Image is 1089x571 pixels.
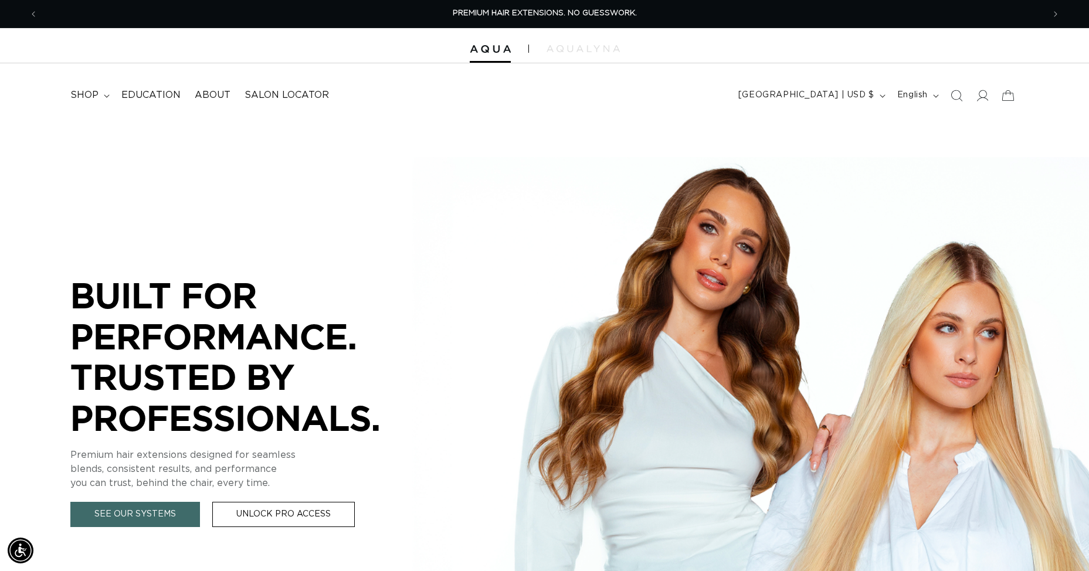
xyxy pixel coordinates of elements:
span: [GEOGRAPHIC_DATA] | USD $ [738,89,874,101]
span: shop [70,89,99,101]
span: Salon Locator [245,89,329,101]
a: See Our Systems [70,502,200,527]
span: PREMIUM HAIR EXTENSIONS. NO GUESSWORK. [453,9,637,17]
a: Education [114,82,188,108]
button: Next announcement [1043,3,1068,25]
summary: Search [944,83,969,108]
div: Accessibility Menu [8,538,33,563]
button: Previous announcement [21,3,46,25]
button: English [890,84,944,107]
a: Salon Locator [238,82,336,108]
img: Aqua Hair Extensions [470,45,511,53]
iframe: Chat Widget [1030,515,1089,571]
a: About [188,82,238,108]
span: English [897,89,928,101]
span: About [195,89,230,101]
a: Unlock Pro Access [212,502,355,527]
button: [GEOGRAPHIC_DATA] | USD $ [731,84,890,107]
p: Premium hair extensions designed for seamless blends, consistent results, and performance you can... [70,448,422,490]
img: aqualyna.com [547,45,620,52]
summary: shop [63,82,114,108]
p: BUILT FOR PERFORMANCE. TRUSTED BY PROFESSIONALS. [70,275,422,438]
span: Education [121,89,181,101]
